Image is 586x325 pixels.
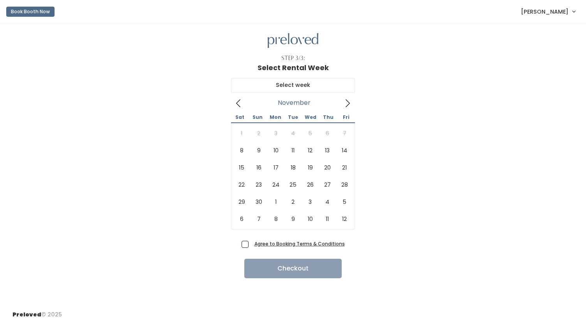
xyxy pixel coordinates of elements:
[278,101,311,104] span: November
[249,115,266,120] span: Sun
[12,311,41,318] span: Preloved
[284,159,302,176] span: November 18, 2025
[267,142,284,159] span: November 10, 2025
[244,259,342,278] button: Checkout
[250,176,267,193] span: November 23, 2025
[302,193,319,210] span: December 3, 2025
[284,176,302,193] span: November 25, 2025
[6,3,55,20] a: Book Booth Now
[267,193,284,210] span: December 1, 2025
[336,159,353,176] span: November 21, 2025
[284,142,302,159] span: November 11, 2025
[233,210,250,228] span: December 6, 2025
[250,159,267,176] span: November 16, 2025
[319,176,336,193] span: November 27, 2025
[284,210,302,228] span: December 9, 2025
[231,115,249,120] span: Sat
[233,159,250,176] span: November 15, 2025
[319,115,337,120] span: Thu
[233,176,250,193] span: November 22, 2025
[302,142,319,159] span: November 12, 2025
[284,115,302,120] span: Tue
[336,176,353,193] span: November 28, 2025
[336,193,353,210] span: December 5, 2025
[336,210,353,228] span: December 12, 2025
[268,33,318,48] img: preloved logo
[267,115,284,120] span: Mon
[231,78,355,93] input: Select week
[337,115,355,120] span: Fri
[319,193,336,210] span: December 4, 2025
[12,304,62,319] div: © 2025
[258,64,329,72] h1: Select Rental Week
[302,115,319,120] span: Wed
[254,240,345,247] a: Agree to Booking Terms & Conditions
[284,193,302,210] span: December 2, 2025
[513,3,583,20] a: [PERSON_NAME]
[319,142,336,159] span: November 13, 2025
[319,159,336,176] span: November 20, 2025
[250,210,267,228] span: December 7, 2025
[302,210,319,228] span: December 10, 2025
[267,176,284,193] span: November 24, 2025
[302,159,319,176] span: November 19, 2025
[250,142,267,159] span: November 9, 2025
[250,193,267,210] span: November 30, 2025
[319,210,336,228] span: December 11, 2025
[267,159,284,176] span: November 17, 2025
[302,176,319,193] span: November 26, 2025
[521,7,568,16] span: [PERSON_NAME]
[233,193,250,210] span: November 29, 2025
[233,142,250,159] span: November 8, 2025
[267,210,284,228] span: December 8, 2025
[6,7,55,17] button: Book Booth Now
[281,54,305,62] div: Step 3/3:
[336,142,353,159] span: November 14, 2025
